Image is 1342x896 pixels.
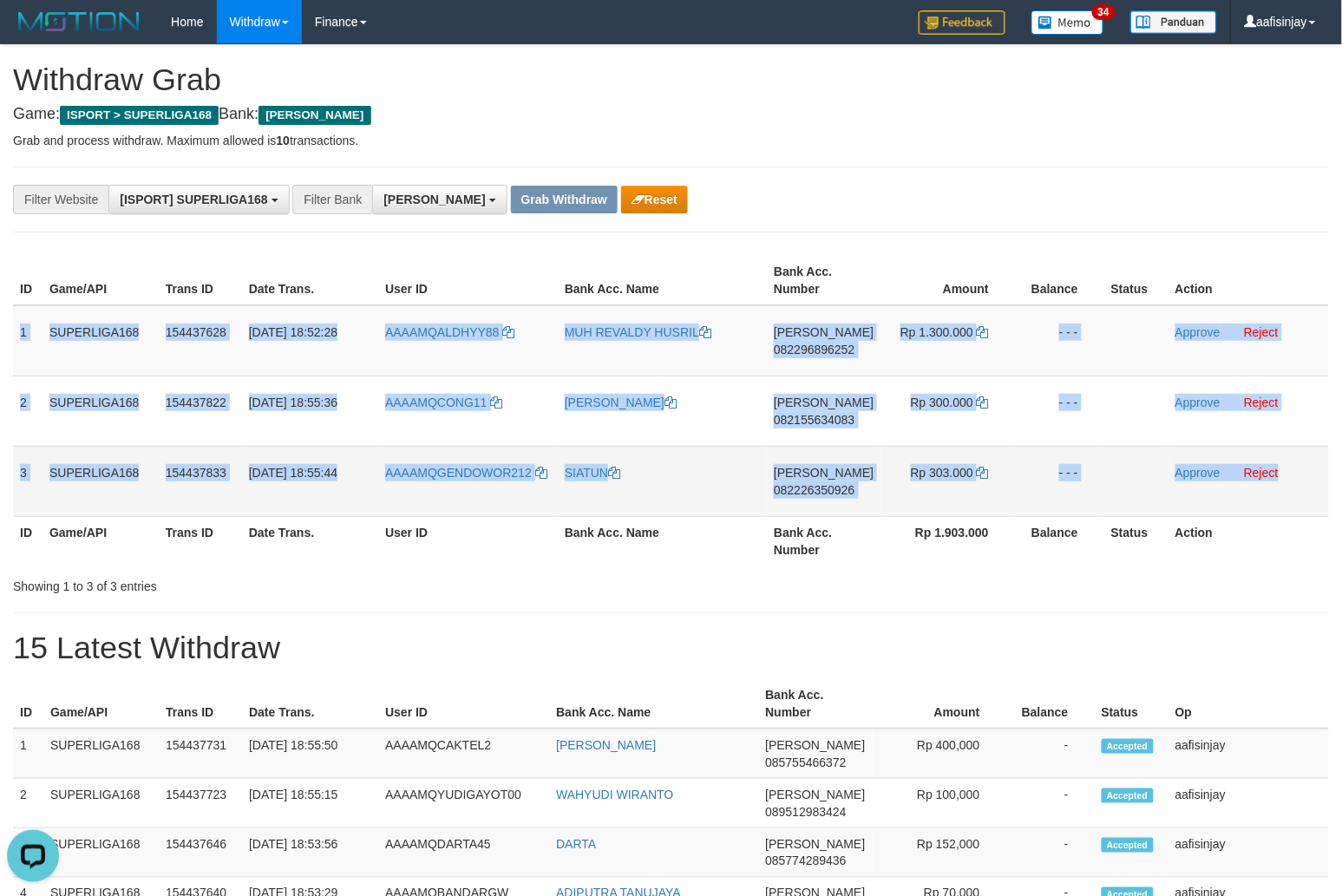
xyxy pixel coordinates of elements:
th: Trans ID [159,516,242,566]
td: Rp 400,000 [873,729,1006,779]
button: [ISPORT] SUPERLIGA168 [108,185,289,214]
td: 1 [13,305,43,376]
th: Status [1104,516,1169,566]
a: DARTA [556,837,596,851]
button: Grab Withdraw [511,186,618,213]
span: 154437628 [166,325,226,339]
span: [ISPORT] SUPERLIGA168 [120,193,267,206]
span: [PERSON_NAME] [259,106,370,125]
span: Rp 1.300.000 [900,325,973,339]
div: Filter Bank [292,185,372,214]
td: SUPERLIGA168 [43,729,159,779]
th: Status [1104,256,1169,305]
td: 154437723 [159,779,242,828]
a: Reject [1244,396,1279,409]
th: Game/API [43,256,159,305]
td: AAAAMQCAKTEL2 [378,729,549,779]
span: Copy 089512983424 to clipboard [765,805,846,819]
a: SIATUN [565,466,620,480]
a: Reject [1244,325,1279,339]
img: MOTION_logo.png [13,9,145,35]
span: Rp 300.000 [911,396,973,409]
span: AAAAMQALDHYY88 [385,325,500,339]
th: Balance [1015,256,1104,305]
th: Date Trans. [242,256,378,305]
p: Grab and process withdraw. Maximum allowed is transactions. [13,132,1329,149]
td: Rp 100,000 [873,779,1006,828]
td: aafisinjay [1169,729,1329,779]
td: 154437646 [159,828,242,878]
th: Amount [873,679,1006,729]
th: Bank Acc. Number [767,256,880,305]
td: Rp 152,000 [873,828,1006,878]
a: Approve [1175,466,1221,480]
a: Approve [1175,325,1221,339]
th: Rp 1.903.000 [880,516,1015,566]
img: Button%20Memo.svg [1031,10,1104,35]
span: Copy 082296896252 to clipboard [774,343,854,356]
a: [PERSON_NAME] [565,396,677,409]
span: [PERSON_NAME] [383,193,485,206]
span: [PERSON_NAME] [774,325,874,339]
div: Showing 1 to 3 of 3 entries [13,571,547,595]
th: Amount [880,256,1015,305]
span: Accepted [1102,838,1154,853]
a: AAAAMQGENDOWOR212 [385,466,547,480]
span: AAAAMQGENDOWOR212 [385,466,532,480]
strong: 10 [276,134,290,147]
span: Copy 082226350926 to clipboard [774,483,854,497]
a: AAAAMQALDHYY88 [385,325,514,339]
td: 2 [13,779,43,828]
h1: Withdraw Grab [13,62,1329,97]
th: ID [13,256,43,305]
span: [DATE] 18:55:44 [249,466,337,480]
td: 3 [13,446,43,516]
th: User ID [378,516,558,566]
td: - - - [1015,446,1104,516]
span: 154437833 [166,466,226,480]
td: SUPERLIGA168 [43,376,159,446]
a: Copy 300000 to clipboard [977,396,989,409]
th: Balance [1006,679,1095,729]
button: [PERSON_NAME] [372,185,507,214]
span: [PERSON_NAME] [774,396,874,409]
th: User ID [378,679,549,729]
span: [PERSON_NAME] [774,466,874,480]
td: AAAAMQYUDIGAYOT00 [378,779,549,828]
td: - - - [1015,305,1104,376]
td: SUPERLIGA168 [43,305,159,376]
span: [PERSON_NAME] [765,788,865,801]
td: aafisinjay [1169,779,1329,828]
span: Copy 085774289436 to clipboard [765,854,846,868]
td: AAAAMQDARTA45 [378,828,549,878]
span: [PERSON_NAME] [765,738,865,752]
td: - - - [1015,376,1104,446]
td: - [1006,729,1095,779]
span: Accepted [1102,739,1154,754]
span: Copy 082155634083 to clipboard [774,413,854,427]
span: [PERSON_NAME] [765,837,865,851]
a: [PERSON_NAME] [556,738,656,752]
a: AAAAMQCONG11 [385,396,502,409]
td: [DATE] 18:53:56 [242,828,378,878]
a: Copy 303000 to clipboard [977,466,989,480]
td: SUPERLIGA168 [43,779,159,828]
th: Bank Acc. Name [549,679,758,729]
td: aafisinjay [1169,828,1329,878]
td: [DATE] 18:55:50 [242,729,378,779]
span: Accepted [1102,788,1154,803]
td: 1 [13,729,43,779]
a: Copy 1300000 to clipboard [977,325,989,339]
span: Rp 303.000 [911,466,973,480]
th: Balance [1015,516,1104,566]
img: panduan.png [1130,10,1217,34]
th: Bank Acc. Name [558,516,767,566]
td: [DATE] 18:55:15 [242,779,378,828]
th: Status [1095,679,1169,729]
a: Reject [1244,466,1279,480]
th: Action [1169,256,1329,305]
span: AAAAMQCONG11 [385,396,487,409]
td: 2 [13,376,43,446]
h4: Game: Bank: [13,106,1329,123]
th: ID [13,679,43,729]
